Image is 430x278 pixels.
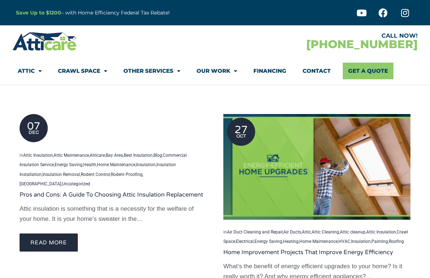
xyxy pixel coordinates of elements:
[20,233,78,252] a: Read more
[389,239,404,244] a: Roofing
[235,124,248,136] span: 27
[283,239,299,244] a: Heating
[366,229,396,235] a: Attic Insulation
[371,239,388,244] a: Painting
[20,162,176,177] a: Insulation Installation
[20,181,61,186] a: [GEOGRAPHIC_DATA]
[338,239,350,244] a: HVAC
[253,63,286,79] a: Financing
[123,63,180,79] a: Other Services
[111,172,143,177] a: Rodent Proofing
[83,162,96,167] a: Health
[54,153,89,158] a: Attic Maintenance
[136,162,156,167] a: Insulation
[23,153,53,158] a: Attic Insulation
[81,172,110,177] a: Rodent Control
[20,191,203,198] a: Pros and Cons: A Guide To Choosing Attic Insulation Replacement
[18,63,42,79] a: Attic
[236,133,246,140] span: Oct
[62,181,90,186] a: Uncategorized
[254,239,282,244] a: Energy Saving
[223,229,408,244] a: Crawl Space
[20,114,48,142] a: 07Dec
[351,239,371,244] a: Insulation
[299,239,338,244] a: Home Maintenance
[42,172,80,177] a: Insulation Removal
[55,162,83,167] a: Energy Saving
[283,229,301,235] a: Air Ducts
[97,162,135,167] a: Home Maintenance
[303,63,331,79] a: Contact
[124,153,153,158] a: Best Insulation
[227,118,255,146] a: 27Oct
[16,9,61,16] a: Save Up to $1200
[20,204,207,224] p: Attic insulation is something that is a necessity for the welfare of your home. It is your home’s...
[27,121,40,132] span: 07
[29,129,39,136] span: Dec
[16,9,250,17] p: – with Home Efficiency Federal Tax Rebate!
[153,153,162,158] a: Blog
[215,33,418,39] div: CALL NOW!
[223,114,410,220] img: Home Improvement Projects That Improve Energy Efficiency
[58,63,107,79] a: Crawl Space
[302,229,311,235] a: Attic
[223,229,408,244] span: in , , , , , , , , , , , , , ,
[18,63,412,79] nav: Menu
[106,153,123,158] a: Bay Area
[312,229,339,235] a: Attic Cleaning
[343,63,393,79] a: Get A Quote
[90,153,105,158] a: Atticare
[223,249,393,256] a: Home Improvement Projects That Improve Energy Efficiency
[227,229,283,235] a: Air Duct Cleaning and Repair
[197,63,237,79] a: Our Work
[20,153,187,186] span: in , , , , , , , , , , , , , , , ,
[236,239,254,244] a: Electrical
[340,229,366,235] a: Attic cleanup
